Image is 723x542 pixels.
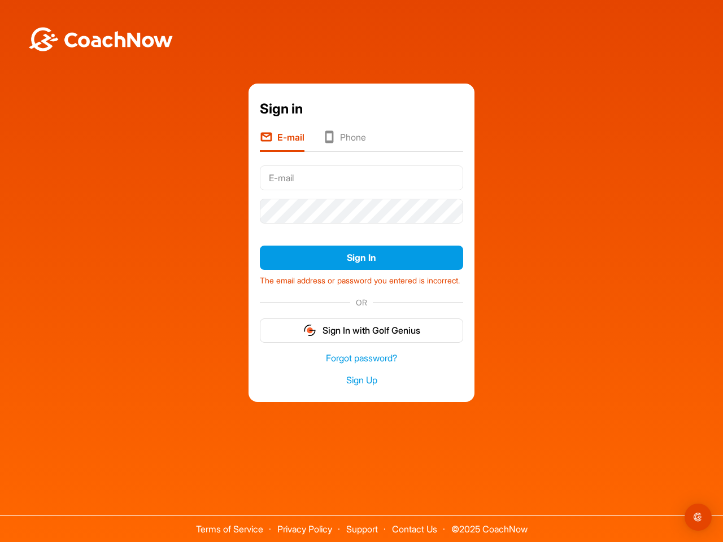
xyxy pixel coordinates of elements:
[350,296,373,308] span: OR
[260,99,463,119] div: Sign in
[685,504,712,531] div: Open Intercom Messenger
[260,165,463,190] input: E-mail
[196,523,263,535] a: Terms of Service
[303,324,317,337] img: gg_logo
[260,270,463,287] div: The email address or password you entered is incorrect.
[260,246,463,270] button: Sign In
[260,318,463,343] button: Sign In with Golf Genius
[446,516,533,534] span: © 2025 CoachNow
[392,523,437,535] a: Contact Us
[260,352,463,365] a: Forgot password?
[260,374,463,387] a: Sign Up
[277,523,332,535] a: Privacy Policy
[260,130,304,152] li: E-mail
[323,130,366,152] li: Phone
[27,27,174,51] img: BwLJSsUCoWCh5upNqxVrqldRgqLPVwmV24tXu5FoVAoFEpwwqQ3VIfuoInZCoVCoTD4vwADAC3ZFMkVEQFDAAAAAElFTkSuQmCC
[346,523,378,535] a: Support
